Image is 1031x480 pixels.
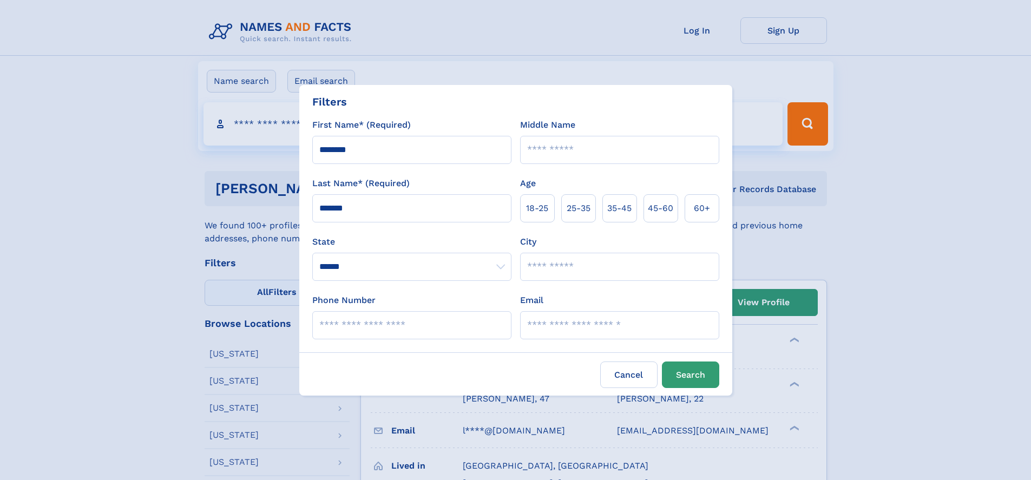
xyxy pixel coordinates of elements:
label: Age [520,177,536,190]
span: 18‑25 [526,202,548,215]
span: 25‑35 [567,202,590,215]
label: Middle Name [520,119,575,131]
label: City [520,235,536,248]
label: State [312,235,511,248]
label: First Name* (Required) [312,119,411,131]
div: Filters [312,94,347,110]
label: Email [520,294,543,307]
span: 60+ [694,202,710,215]
span: 35‑45 [607,202,632,215]
label: Cancel [600,361,658,388]
span: 45‑60 [648,202,673,215]
button: Search [662,361,719,388]
label: Phone Number [312,294,376,307]
label: Last Name* (Required) [312,177,410,190]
